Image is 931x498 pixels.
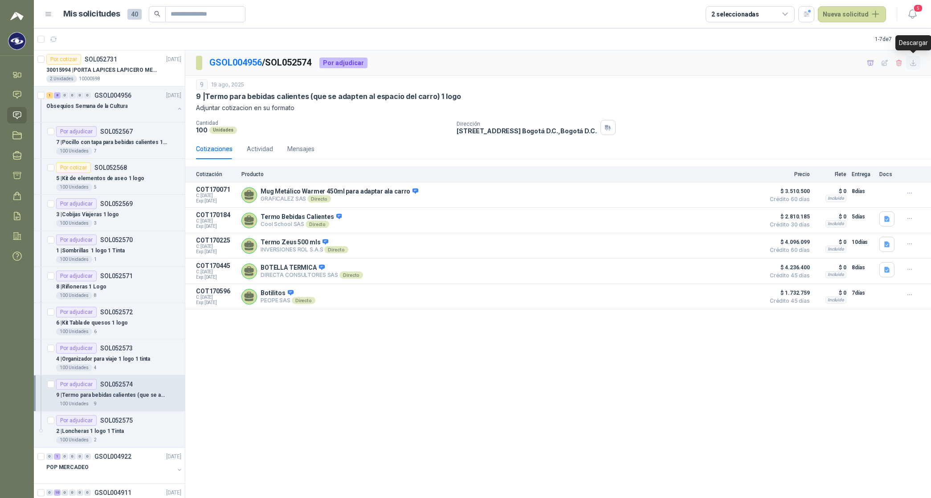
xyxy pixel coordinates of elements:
p: $ 0 [815,262,846,273]
div: Por adjudicar [56,126,97,137]
span: Exp: [DATE] [196,249,236,255]
span: Crédito 45 días [765,298,810,304]
div: 0 [69,490,76,496]
p: 10000598 [79,75,100,82]
div: 100 Unidades [56,184,92,191]
div: Directo [292,297,315,304]
div: 8 [54,92,61,99]
p: 6 [94,328,97,335]
div: Por adjudicar [56,379,97,390]
div: 100 Unidades [56,148,92,155]
div: Por adjudicar [56,415,97,426]
a: Por adjudicarSOL0525734 |Organizador para viaje 1 logo 1 tinta100 Unidades4 [34,339,185,375]
p: [DATE] [166,55,181,64]
a: GSOL004956 [209,57,262,68]
a: Por cotizarSOL052731[DATE] 30015994 |PORTA LAPICES LAPICERO METALICO MALLA. IGUALES A LOS DEL LIK... [34,50,185,86]
div: Por adjudicar [56,271,97,281]
p: SOL052569 [100,201,133,207]
p: BOTELLA TERMICA [261,264,363,272]
p: COT170225 [196,237,236,244]
div: 100 Unidades [56,400,92,407]
span: Crédito 60 días [765,247,810,253]
p: Botilitos [261,289,315,297]
div: Por cotizar [56,162,91,173]
div: 0 [77,453,83,460]
div: 0 [84,92,91,99]
p: $ 0 [815,211,846,222]
img: Logo peakr [10,11,24,21]
div: 0 [84,490,91,496]
div: 100 Unidades [56,256,92,263]
p: $ 0 [815,288,846,298]
p: Termo Zeus 500 mls [261,239,348,247]
p: Cool School SAS [261,221,342,228]
div: Directo [324,246,348,253]
p: [STREET_ADDRESS] Bogotá D.C. , Bogotá D.C. [457,127,596,135]
p: Cotización [196,171,236,177]
p: 30015994 | PORTA LAPICES LAPICERO METALICO MALLA. IGUALES A LOS DEL LIK ADJUNTO [46,66,157,74]
div: 0 [77,92,83,99]
p: GSOL004956 [94,92,131,99]
div: 1 [46,92,53,99]
div: Mensajes [287,144,314,154]
p: 6 | Kit Tabla de quesos 1 logo [56,319,128,327]
p: / SOL052574 [209,56,312,70]
a: Por adjudicarSOL0525752 |Loncheras 1 logo 1 Tinta100 Unidades2 [34,412,185,448]
span: $ 4.096.099 [765,237,810,247]
p: INVERSIONES ROL S.A.S [261,246,348,253]
div: Directo [339,272,363,279]
div: Incluido [825,296,846,304]
div: 10 [54,490,61,496]
p: SOL052570 [100,237,133,243]
p: SOL052574 [100,381,133,387]
div: 0 [69,453,76,460]
div: 0 [77,490,83,496]
span: C: [DATE] [196,244,236,249]
div: Por adjudicar [56,198,97,209]
span: $ 2.810.185 [765,211,810,222]
a: Por adjudicarSOL0525677 |Pocillo con tapa para bebidas calientes 1 LOGO100 Unidades7 [34,123,185,159]
p: 1 | Sombrillas 1 logo 1 Tinta [56,247,125,255]
p: 3 [94,220,97,227]
div: Directo [307,195,331,202]
p: 2 [94,436,97,444]
p: 1 [94,256,97,263]
p: 7 [94,148,97,155]
p: DIRECTA CONSULTORES SAS [261,272,363,279]
a: Por adjudicarSOL0525726 |Kit Tabla de quesos 1 logo100 Unidades6 [34,303,185,339]
p: 5 [94,184,97,191]
p: SOL052572 [100,309,133,315]
p: POP MERCADEO [46,463,89,472]
div: Por adjudicar [56,343,97,354]
p: SOL052568 [94,165,127,171]
span: Exp: [DATE] [196,198,236,204]
span: C: [DATE] [196,269,236,275]
div: 0 [84,453,91,460]
p: 7 | Pocillo con tapa para bebidas calientes 1 LOGO [56,138,167,147]
p: SOL052571 [100,273,133,279]
p: SOL052575 [100,417,133,424]
div: 100 Unidades [56,328,92,335]
h1: Mis solicitudes [63,8,120,21]
p: [DATE] [166,453,181,461]
p: 9 | Termo para bebidas calientes (que se adapten al espacio del carro) 1 logo [196,92,461,101]
p: COT170596 [196,288,236,295]
button: Nueva solicitud [818,6,886,22]
div: Incluido [825,246,846,253]
span: $ 1.732.759 [765,288,810,298]
p: 5 días [852,211,874,222]
div: Actividad [247,144,273,154]
a: Por adjudicarSOL0525749 |Termo para bebidas calientes (que se adapten al espacio del carro) 1 log... [34,375,185,412]
p: Flete [815,171,846,177]
div: 0 [61,92,68,99]
div: 2 seleccionadas [711,9,759,19]
div: Incluido [825,220,846,227]
span: $ 3.510.500 [765,186,810,197]
p: 4 | Organizador para viaje 1 logo 1 tinta [56,355,150,363]
div: 1 - 7 de 7 [875,32,920,46]
p: GSOL004911 [94,490,131,496]
div: Por adjudicar [319,58,367,68]
p: GRAFICALEZ SAS [261,195,418,202]
div: Incluido [825,195,846,202]
div: Por cotizar [46,54,81,65]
